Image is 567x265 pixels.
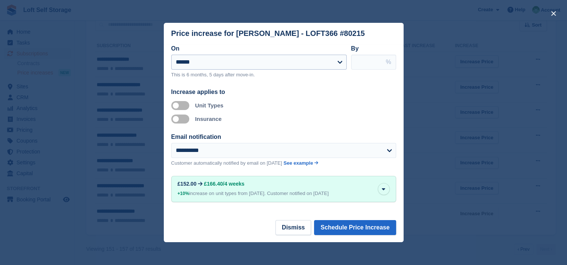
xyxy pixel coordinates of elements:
[284,159,319,167] a: See example
[275,220,311,235] button: Dismiss
[223,181,245,187] span: /4 weeks
[351,45,359,52] label: By
[178,190,189,197] div: +10%
[314,220,396,235] button: Schedule Price Increase
[195,116,222,122] label: Insurance
[204,181,223,187] span: £166.40
[548,7,560,19] button: close
[171,105,192,106] label: Apply to unit types
[171,159,282,167] p: Customer automatically notified by email on [DATE]
[178,181,197,187] div: £152.00
[171,88,396,97] div: Increase applies to
[171,118,192,119] label: Apply to insurance
[171,134,221,140] label: Email notification
[267,191,329,196] span: Customer notified on [DATE]
[195,102,224,109] label: Unit Types
[178,191,266,196] span: increase on unit types from [DATE].
[171,71,347,79] p: This is 6 months, 5 days after move-in.
[284,160,313,166] span: See example
[171,45,180,52] label: On
[171,29,365,38] div: Price increase for [PERSON_NAME] - LOFT366 #80215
